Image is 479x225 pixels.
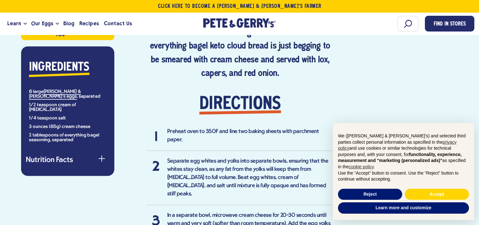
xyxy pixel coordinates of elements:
button: Learn more and customize [338,202,469,214]
a: cookie policy [349,164,374,169]
a: Learn [5,15,24,32]
li: Preheat oven to 350F and line two baking sheets with parchment paper. [147,128,334,151]
p: We ([PERSON_NAME] & [PERSON_NAME]'s) and selected third parties collect personal information as s... [338,133,469,170]
button: Reject [338,189,402,200]
button: Open the dropdown menu for Learn [24,23,27,25]
a: Our Eggs [29,15,56,32]
li: Separate egg whites and yolks into separate bowls, ensuring that the whites stay clean, as any fa... [147,157,334,205]
li: 1/4 teaspoon salt [29,116,106,121]
span: Recipes [79,20,99,27]
strong: Ingredients [29,62,89,73]
h4: Perfect for those following a low carb diet this everything bagel keto cloud bread is just beggin... [147,26,334,81]
a: Contact Us [101,15,134,32]
a: Blog [61,15,77,32]
button: Open the dropdown menu for Our Eggs [56,23,59,25]
span: Learn [7,20,21,27]
li: 2 tablespoons of everything bagel seasoning, separated [29,133,106,142]
li: 3 ounces (85g) cream cheese [29,124,106,129]
p: Use the “Accept” button to consent. Use the “Reject” button to continue without accepting. [338,170,469,182]
input: Search [397,16,419,32]
span: Find in Stores [434,20,466,29]
span: Blog [63,20,74,27]
button: Nutrition Facts [26,157,110,164]
li: 1/2 teaspoon cream of [MEDICAL_DATA] [29,103,106,112]
span: Our Eggs [31,20,53,27]
li: 6 large , separated [29,89,106,99]
span: Contact Us [104,20,132,27]
a: [PERSON_NAME] & [PERSON_NAME]'s eggs [29,89,81,100]
strong: Directions [199,95,281,114]
a: Recipes [77,15,101,32]
a: Find in Stores [425,16,474,32]
button: Accept [405,189,469,200]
